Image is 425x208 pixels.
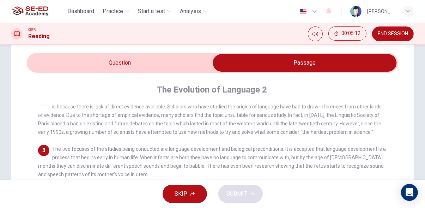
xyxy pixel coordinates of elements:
[378,31,408,37] span: END SESSION
[38,95,385,135] span: Human language's origin has been discussed for several centuries, however there is still no conse...
[328,26,366,41] div: Hide
[299,9,308,14] img: en
[28,27,36,32] span: CEFR
[163,185,207,203] button: SKIP
[28,32,50,41] h1: Reading
[177,5,210,18] button: Analysis
[11,4,65,18] a: SE-ED Academy logo
[38,146,386,177] span: The two focuses of the studies being conducted are language development and biological preconditi...
[401,184,418,201] div: Open Intercom Messenger
[65,5,97,18] button: Dashboard
[308,26,323,41] div: Mute
[372,26,414,41] button: END SESSION
[350,6,362,17] img: Profile picture
[328,26,366,41] button: 00:05:12
[180,7,201,16] span: Analysis
[175,189,188,199] span: SKIP
[367,7,394,16] div: [PERSON_NAME]
[38,145,49,156] div: 3
[138,7,165,16] span: Start a test
[67,7,94,16] span: Dashboard
[135,5,174,18] button: Start a test
[100,5,132,18] button: Practice
[103,7,123,16] span: Practice
[341,31,360,36] span: 00:05:12
[11,4,48,18] img: SE-ED Academy logo
[157,84,267,95] h4: The Evolution of Language 2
